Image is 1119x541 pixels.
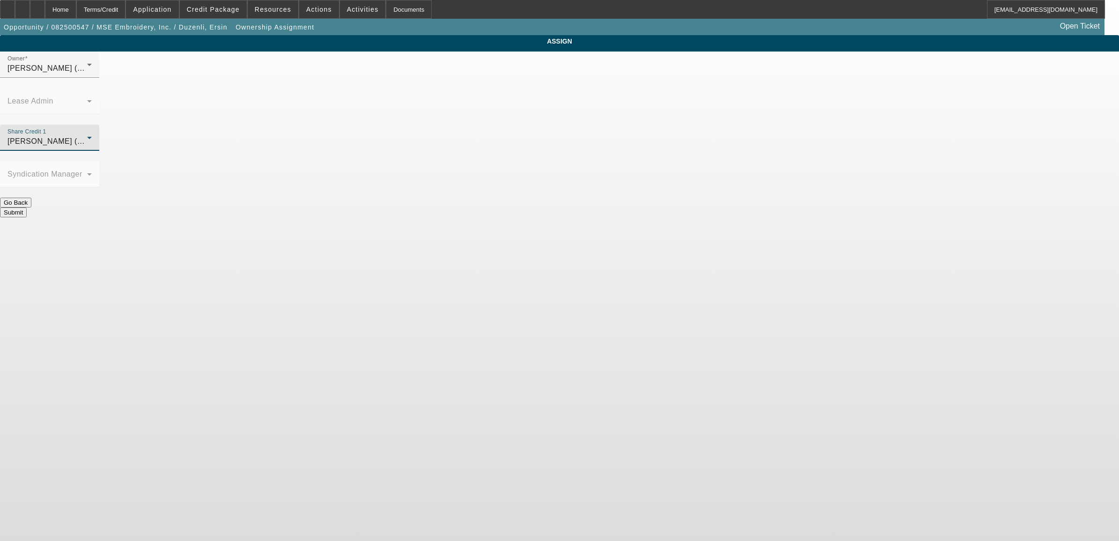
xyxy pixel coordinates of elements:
button: Actions [299,0,339,18]
button: Ownership Assignment [233,19,317,36]
button: Credit Package [180,0,247,18]
mat-label: Lease Admin [7,97,53,105]
span: Activities [347,6,379,13]
span: Resources [255,6,291,13]
span: Application [133,6,171,13]
span: Opportunity / 082500547 / MSE Embroidery, Inc. / Duzenli, Ersin [4,23,228,31]
span: ASSIGN [7,37,1112,45]
span: Actions [306,6,332,13]
span: Ownership Assignment [236,23,314,31]
button: Activities [340,0,386,18]
button: Resources [248,0,298,18]
span: Credit Package [187,6,240,13]
span: [PERSON_NAME] (Lvl 6) [7,137,97,145]
mat-label: Syndication Manager [7,170,82,178]
mat-label: Share Credit 1 [7,129,46,135]
span: [PERSON_NAME] (Lvl 2) [7,64,97,72]
button: Application [126,0,178,18]
a: Open Ticket [1056,18,1104,34]
mat-label: Owner [7,56,25,62]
